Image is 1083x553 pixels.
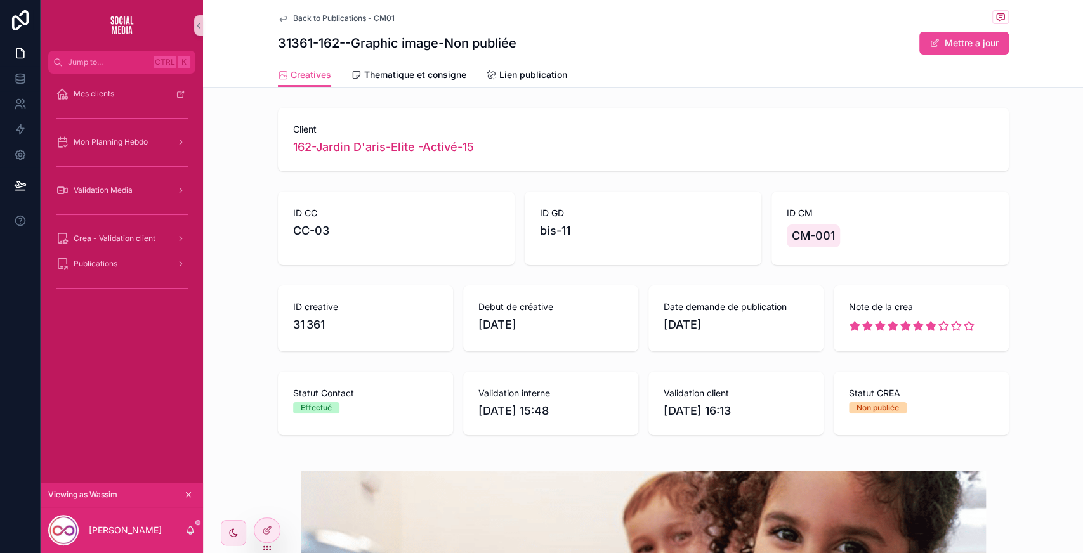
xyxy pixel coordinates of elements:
button: Jump to...CtrlK [48,51,195,74]
div: Non publiée [857,402,899,413]
a: Lien publication [487,63,567,89]
a: 162-Jardin D'aris-Elite -Activé-15 [293,138,474,156]
span: ID CC [293,207,499,219]
span: bis-11 [540,222,570,240]
span: [DATE] 16:13 [664,402,808,420]
a: Publications [48,252,195,275]
span: Statut Contact [293,387,438,400]
span: Note de la crea [849,301,994,313]
a: Mon Planning Hebdo [48,131,195,153]
h1: 31361-162--Graphic image-Non publiée [278,34,516,52]
img: App logo [102,15,142,36]
span: [DATE] 15:48 [478,402,623,420]
span: Ctrl [154,56,176,68]
button: Mettre a jour [919,32,1009,55]
span: Validation client [664,387,808,400]
span: CM-001 [792,227,835,245]
span: Debut de créative [478,301,623,313]
a: Back to Publications - CM01 [278,13,395,23]
span: CC-03 [293,222,329,240]
span: ID GD [540,207,746,219]
span: Validation interne [478,387,623,400]
span: Date demande de publication [664,301,808,313]
span: Back to Publications - CM01 [293,13,395,23]
a: Validation Media [48,179,195,202]
a: Thematique et consigne [351,63,466,89]
span: Crea - Validation client [74,233,155,244]
span: Creatives [291,68,331,81]
span: Thematique et consigne [364,68,466,81]
span: Publications [74,259,117,269]
span: [DATE] [478,316,623,334]
span: K [179,57,189,67]
span: Viewing as Wassim [48,490,117,500]
span: Mon Planning Hebdo [74,137,148,147]
span: Client [293,123,994,136]
a: Crea - Validation client [48,227,195,250]
p: [PERSON_NAME] [89,524,162,537]
div: Effectué [301,402,332,413]
span: ID CM [787,207,993,219]
a: Mes clients [48,82,195,105]
div: scrollable content [41,74,203,315]
span: Jump to... [68,57,148,67]
span: 31 361 [293,316,438,334]
span: Lien publication [499,68,567,81]
a: Creatives [278,63,331,88]
span: [DATE] [664,316,808,334]
span: ID creative [293,301,438,313]
span: Mes clients [74,89,114,99]
span: Validation Media [74,185,133,195]
span: Statut CREA [849,387,994,400]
